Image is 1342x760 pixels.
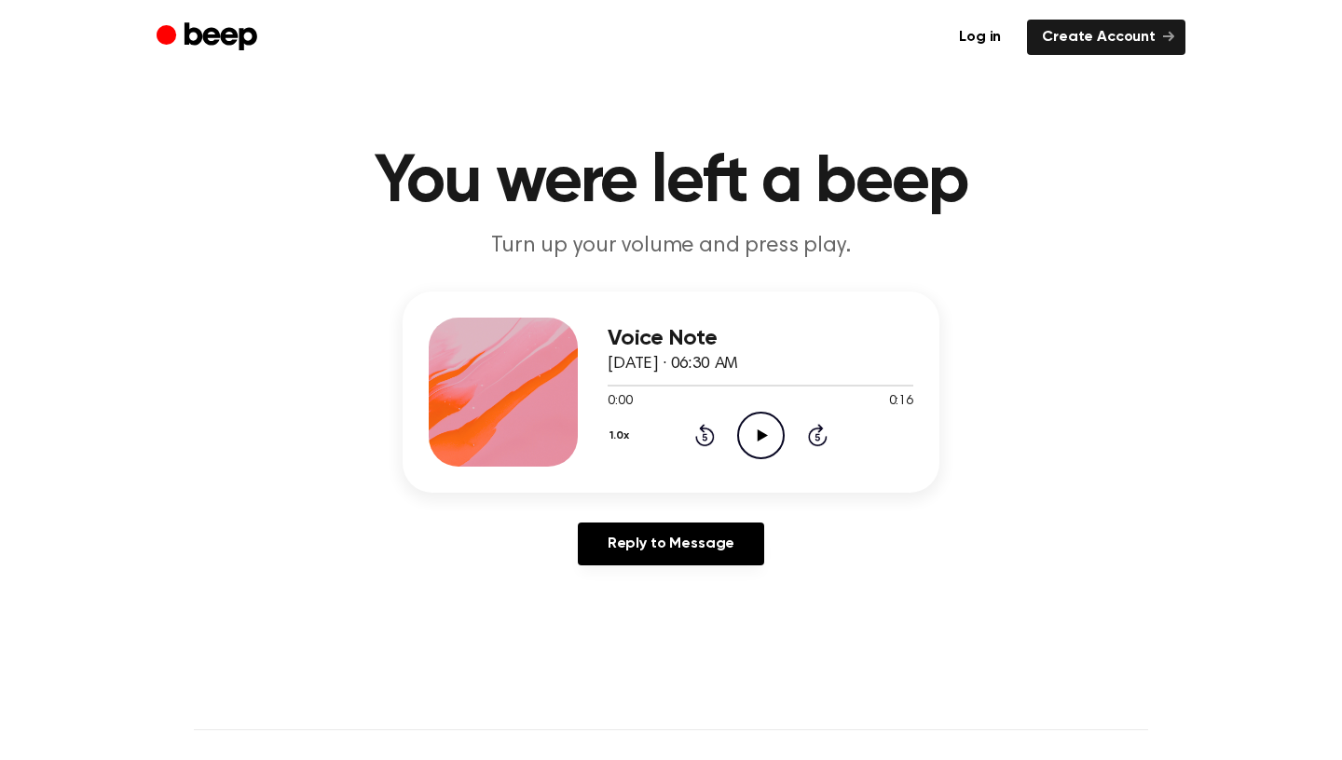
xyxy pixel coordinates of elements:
button: 1.0x [608,420,637,452]
span: 0:00 [608,392,632,412]
span: [DATE] · 06:30 AM [608,356,738,373]
span: 0:16 [889,392,913,412]
h3: Voice Note [608,326,913,351]
p: Turn up your volume and press play. [313,231,1029,262]
h1: You were left a beep [194,149,1148,216]
a: Create Account [1027,20,1185,55]
a: Reply to Message [578,522,764,565]
a: Beep [157,20,262,56]
a: Log in [944,20,1016,55]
